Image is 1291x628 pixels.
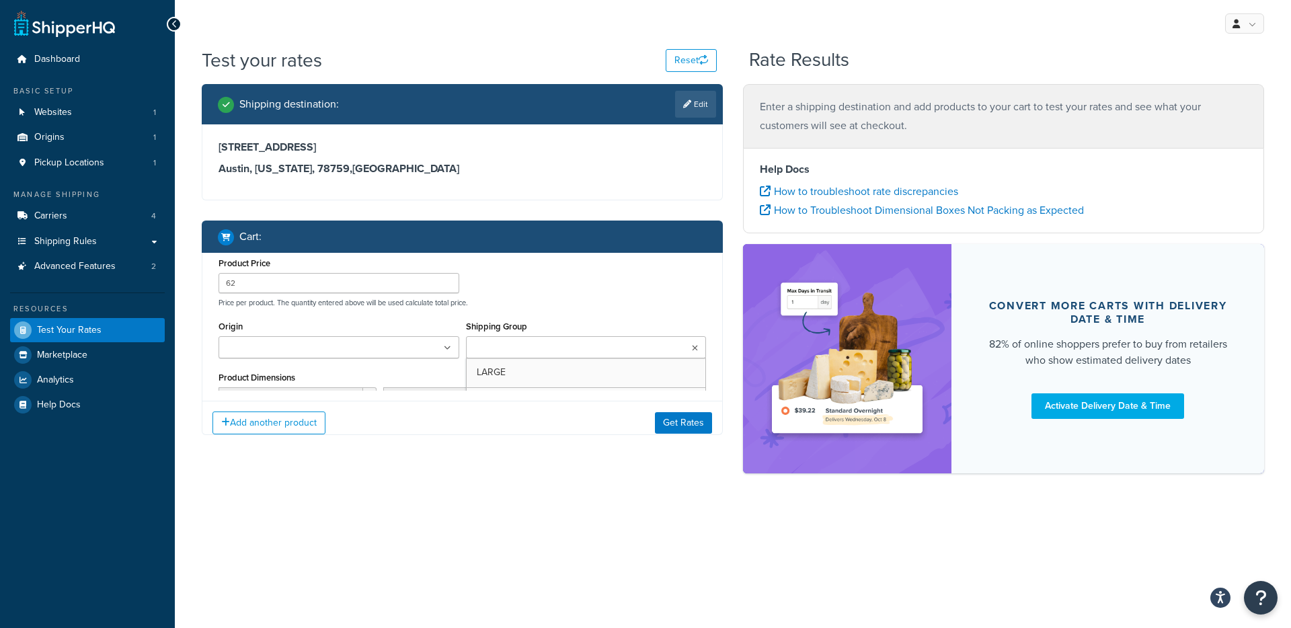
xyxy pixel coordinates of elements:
[37,350,87,361] span: Marketplace
[477,365,506,379] span: LARGE
[760,161,1247,178] h4: Help Docs
[34,54,80,65] span: Dashboard
[10,85,165,97] div: Basic Setup
[10,229,165,254] a: Shipping Rules
[675,91,716,118] a: Edit
[153,157,156,169] span: 1
[655,412,712,434] button: Get Rates
[34,107,72,118] span: Websites
[219,258,270,268] label: Product Price
[763,264,931,453] img: feature-image-ddt-36eae7f7280da8017bfb280eaccd9c446f90b1fe08728e4019434db127062ab4.png
[10,100,165,125] a: Websites1
[37,325,102,336] span: Test Your Rates
[10,47,165,72] a: Dashboard
[10,254,165,279] a: Advanced Features2
[239,231,262,243] h2: Cart :
[10,204,165,229] a: Carriers4
[10,204,165,229] li: Carriers
[202,47,322,73] h1: Test your rates
[215,298,709,307] p: Price per product. The quantity entered above will be used calculate total price.
[984,299,1232,326] div: Convert more carts with delivery date & time
[37,399,81,411] span: Help Docs
[10,318,165,342] a: Test Your Rates
[10,125,165,150] li: Origins
[10,303,165,315] div: Resources
[34,261,116,272] span: Advanced Features
[760,184,958,199] a: How to troubleshoot rate discrepancies
[239,98,339,110] h2: Shipping destination :
[10,254,165,279] li: Advanced Features
[34,236,97,247] span: Shipping Rules
[760,97,1247,135] p: Enter a shipping destination and add products to your cart to test your rates and see what your c...
[666,49,717,72] button: Reset
[10,368,165,392] a: Analytics
[467,358,706,387] a: LARGE
[34,210,67,222] span: Carriers
[10,151,165,175] li: Pickup Locations
[153,107,156,118] span: 1
[153,132,156,143] span: 1
[10,100,165,125] li: Websites
[151,261,156,272] span: 2
[219,372,295,383] label: Product Dimensions
[34,132,65,143] span: Origins
[219,321,243,331] label: Origin
[363,387,377,407] span: L
[219,141,706,154] h3: [STREET_ADDRESS]
[10,151,165,175] a: Pickup Locations1
[1244,581,1278,615] button: Open Resource Center
[10,343,165,367] a: Marketplace
[466,321,527,331] label: Shipping Group
[1031,393,1184,419] a: Activate Delivery Date & Time
[749,50,849,71] h2: Rate Results
[10,189,165,200] div: Manage Shipping
[760,202,1084,218] a: How to Troubleshoot Dimensional Boxes Not Packing as Expected
[37,375,74,386] span: Analytics
[219,162,706,175] h3: Austin, [US_STATE], 78759 , [GEOGRAPHIC_DATA]
[34,157,104,169] span: Pickup Locations
[984,336,1232,368] div: 82% of online shoppers prefer to buy from retailers who show estimated delivery dates
[212,411,325,434] button: Add another product
[10,125,165,150] a: Origins1
[151,210,156,222] span: 4
[10,393,165,417] a: Help Docs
